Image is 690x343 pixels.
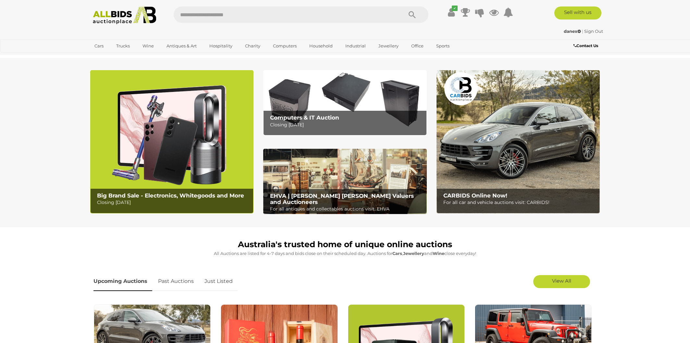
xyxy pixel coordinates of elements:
span: | [582,29,583,34]
a: Industrial [341,41,370,51]
p: All Auctions are listed for 4-7 days and bids close on their scheduled day. Auctions for , and cl... [93,250,597,257]
span: View All [552,278,571,284]
a: Wine [138,41,158,51]
a: Jewellery [374,41,403,51]
strong: Cars [392,251,402,256]
a: [GEOGRAPHIC_DATA] [90,51,145,62]
p: For all antiques and collectables auctions visit: EHVA [270,205,423,213]
i: ✔ [452,6,458,11]
b: EHVA | [PERSON_NAME] [PERSON_NAME] Valuers and Auctioneers [270,193,414,205]
a: Cars [90,41,108,51]
p: For all car and vehicle auctions visit: CARBIDS! [443,198,596,207]
a: EHVA | Evans Hastings Valuers and Auctioneers EHVA | [PERSON_NAME] [PERSON_NAME] Valuers and Auct... [263,149,426,214]
a: Antiques & Art [162,41,201,51]
b: Contact Us [573,43,598,48]
img: EHVA | Evans Hastings Valuers and Auctioneers [263,149,426,214]
a: Sign Out [584,29,603,34]
h1: Australia's trusted home of unique online auctions [93,240,597,249]
a: Past Auctions [153,272,199,291]
p: Closing [DATE] [97,198,250,207]
a: Hospitality [205,41,237,51]
a: Just Listed [200,272,238,291]
a: Upcoming Auctions [93,272,152,291]
p: Closing [DATE] [270,121,423,129]
a: ✔ [446,6,456,18]
a: Office [407,41,428,51]
a: Computers & IT Auction Computers & IT Auction Closing [DATE] [263,70,426,135]
a: Big Brand Sale - Electronics, Whitegoods and More Big Brand Sale - Electronics, Whitegoods and Mo... [90,70,253,213]
a: Charity [241,41,265,51]
a: Computers [269,41,301,51]
strong: Wine [433,251,444,256]
b: Computers & IT Auction [270,114,339,121]
button: Search [396,6,428,23]
a: CARBIDS Online Now! CARBIDS Online Now! For all car and vehicle auctions visit: CARBIDS! [437,70,600,213]
a: Sell with us [554,6,601,19]
b: Big Brand Sale - Electronics, Whitegoods and More [97,192,244,199]
img: Computers & IT Auction [263,70,426,135]
img: Allbids.com.au [89,6,160,24]
strong: danex [564,29,581,34]
a: View All [533,275,590,288]
a: danex [564,29,582,34]
a: Contact Us [573,42,600,49]
strong: Jewellery [403,251,424,256]
img: Big Brand Sale - Electronics, Whitegoods and More [90,70,253,213]
a: Sports [432,41,454,51]
img: CARBIDS Online Now! [437,70,600,213]
b: CARBIDS Online Now! [443,192,507,199]
a: Household [305,41,337,51]
a: Trucks [112,41,134,51]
